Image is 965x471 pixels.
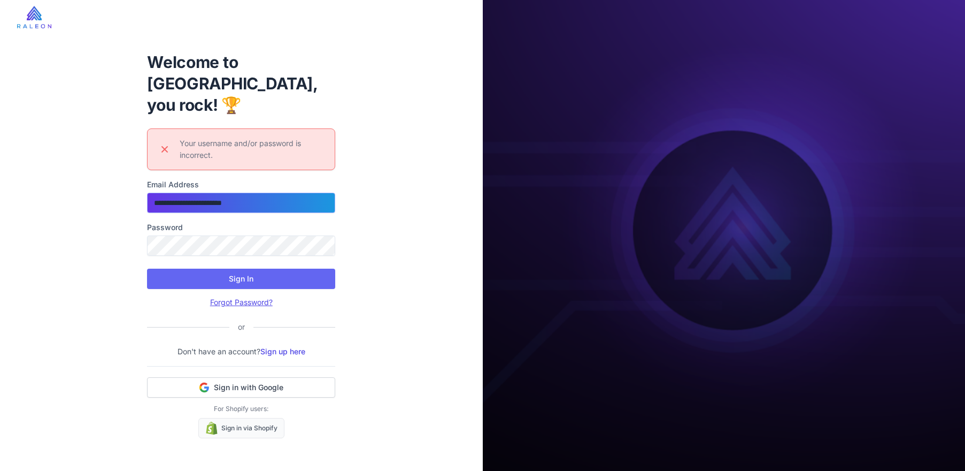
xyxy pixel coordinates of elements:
label: Email Address [147,179,335,191]
p: For Shopify users: [147,404,335,414]
span: Sign in with Google [214,382,283,393]
a: Forgot Password? [210,298,273,307]
a: Sign up here [260,347,305,356]
label: Password [147,222,335,233]
p: Don't have an account? [147,346,335,358]
div: Your username and/or password is incorrect. [180,138,326,161]
a: Sign in via Shopify [198,418,284,438]
button: Sign in with Google [147,377,335,398]
button: Sign In [147,269,335,289]
div: or [229,321,253,333]
h1: Welcome to [GEOGRAPHIC_DATA], you rock! 🏆 [147,51,335,116]
img: raleon-logo-whitebg.9aac0268.jpg [17,6,51,28]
